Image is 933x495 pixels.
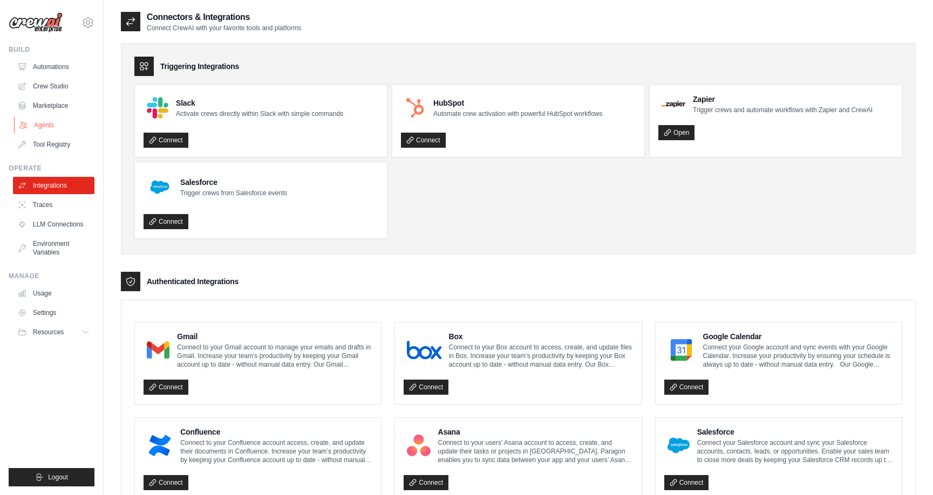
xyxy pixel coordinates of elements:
[407,339,441,361] img: Box Logo
[176,98,343,108] h4: Slack
[13,136,94,153] a: Tool Registry
[703,331,893,342] h4: Google Calendar
[177,331,372,342] h4: Gmail
[9,45,94,54] div: Build
[693,94,873,105] h4: Zapier
[33,328,64,336] span: Resources
[13,216,94,233] a: LLM Connections
[13,97,94,114] a: Marketplace
[404,475,448,490] a: Connect
[9,468,94,486] button: Logout
[180,177,287,188] h4: Salesforce
[144,214,188,229] a: Connect
[697,427,893,437] h4: Salesforce
[449,331,633,342] h4: Box
[147,24,301,32] p: Connect CrewAI with your favorite tools and platforms
[48,473,68,482] span: Logout
[13,235,94,261] a: Environment Variables
[177,343,372,369] p: Connect to your Gmail account to manage your emails and drafts in Gmail. Increase your team’s pro...
[13,285,94,302] a: Usage
[144,133,188,148] a: Connect
[668,339,696,361] img: Google Calendar Logo
[13,78,94,95] a: Crew Studio
[433,109,602,118] p: Automate crew activation with powerful HubSpot workflows
[144,380,188,395] a: Connect
[147,276,239,287] h3: Authenticated Integrations
[13,58,94,75] a: Automations
[9,164,94,173] div: Operate
[147,339,169,361] img: Gmail Logo
[664,475,709,490] a: Connect
[13,177,94,194] a: Integrations
[180,427,372,437] h4: Confluence
[147,435,173,456] img: Confluence Logo
[404,97,426,119] img: HubSpot Logo
[438,438,633,464] p: Connect to your users’ Asana account to access, create, and update their tasks or projects in [GE...
[160,61,239,72] h3: Triggering Integrations
[147,11,301,24] h2: Connectors & Integrations
[180,438,372,464] p: Connect to your Confluence account access, create, and update their documents in Confluence. Incr...
[176,109,343,118] p: Activate crews directly within Slack with simple commands
[664,380,709,395] a: Connect
[14,116,96,134] a: Agents
[404,380,448,395] a: Connect
[401,133,446,148] a: Connect
[9,272,94,280] div: Manage
[703,343,893,369] p: Connect your Google account and sync events with your Google Calendar. Increase your productivity...
[147,174,173,200] img: Salesforce Logo
[180,189,287,197] p: Trigger crews from Salesforce events
[693,106,873,114] p: Trigger crews and automate workflows with Zapier and CrewAI
[13,304,94,321] a: Settings
[449,343,633,369] p: Connect to your Box account to access, create, and update files in Box. Increase your team’s prod...
[662,101,685,107] img: Zapier Logo
[697,438,893,464] p: Connect your Salesforce account and sync your Salesforce accounts, contacts, leads, or opportunit...
[658,125,694,140] a: Open
[668,435,690,456] img: Salesforce Logo
[147,97,168,119] img: Slack Logo
[9,12,63,33] img: Logo
[13,324,94,341] button: Resources
[433,98,602,108] h4: HubSpot
[438,427,633,437] h4: Asana
[144,475,188,490] a: Connect
[13,196,94,214] a: Traces
[407,435,430,456] img: Asana Logo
